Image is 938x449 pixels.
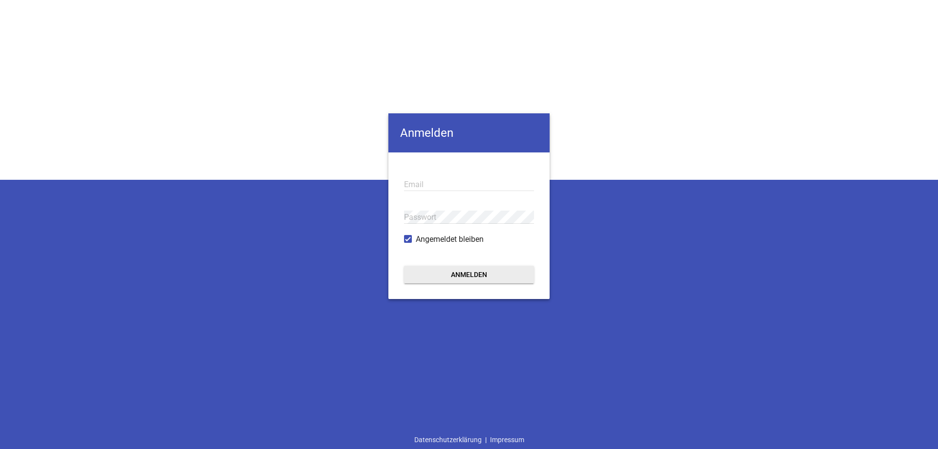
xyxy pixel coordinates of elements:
button: Anmelden [404,266,534,283]
a: Impressum [487,430,528,449]
a: Datenschutzerklärung [411,430,485,449]
span: Angemeldet bleiben [416,234,484,245]
div: | [411,430,528,449]
h4: Anmelden [388,113,550,152]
